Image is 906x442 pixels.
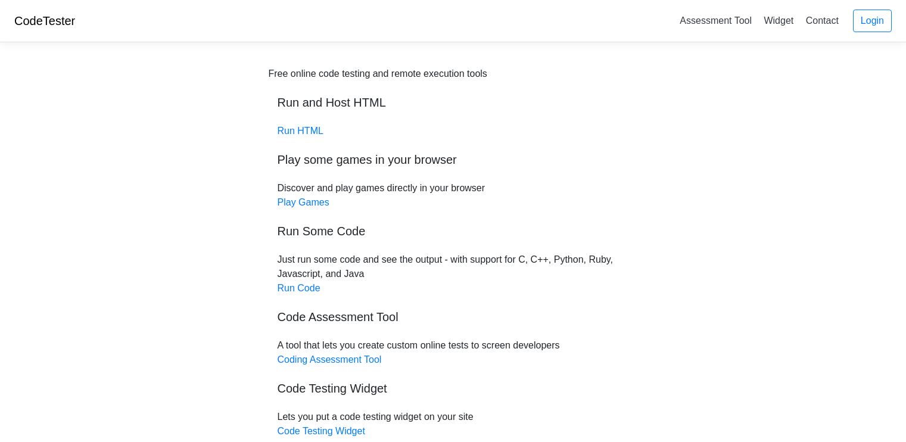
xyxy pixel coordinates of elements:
[278,283,320,293] a: Run Code
[269,67,487,81] div: Free online code testing and remote execution tools
[14,14,75,27] a: CodeTester
[675,11,756,30] a: Assessment Tool
[853,10,892,32] a: Login
[278,152,629,167] h5: Play some games in your browser
[269,67,638,438] div: Discover and play games directly in your browser Just run some code and see the output - with sup...
[278,95,629,110] h5: Run and Host HTML
[278,426,365,436] a: Code Testing Widget
[759,11,798,30] a: Widget
[278,197,329,207] a: Play Games
[278,354,382,365] a: Coding Assessment Tool
[801,11,843,30] a: Contact
[278,381,629,396] h5: Code Testing Widget
[278,224,629,238] h5: Run Some Code
[278,310,629,324] h5: Code Assessment Tool
[278,126,323,136] a: Run HTML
